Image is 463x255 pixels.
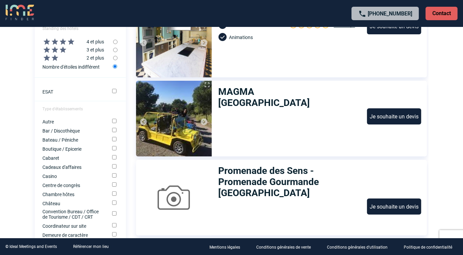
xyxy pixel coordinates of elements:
[43,119,103,124] label: Autre
[43,137,103,143] label: Bateau / Péniche
[334,23,355,28] span: Avis 4.5/5
[367,198,421,215] div: Je souhaite un devis
[251,244,322,250] a: Conditions générales de vente
[43,155,103,161] label: Cabaret
[327,245,388,250] p: Conditions générales d'utilisation
[426,7,458,20] p: Contact
[136,160,212,235] img: notfoundimage.jpg
[43,201,103,206] label: Château
[43,174,103,179] label: Casino
[43,128,103,134] label: Bar / Discothèque
[209,245,240,250] p: Mentions légales
[136,81,212,156] img: 1.jpg
[368,10,412,17] a: [PHONE_NUMBER]
[43,192,103,197] label: Chambre hôtes
[204,244,251,250] a: Mentions légales
[35,38,113,46] label: 4 et plus
[43,165,103,170] label: Cadeaux d'affaires
[229,23,257,28] span: Gastronomie
[43,146,103,152] label: Boutique / Epicerie
[229,35,253,40] span: Animations
[5,244,57,249] div: © Ideal Meetings and Events
[367,108,421,124] div: Je souhaite un devis
[35,54,113,62] label: 2 et plus
[256,245,311,250] p: Conditions générales de vente
[43,89,103,95] label: ESAT
[43,62,113,71] label: Nombre d'étoiles indifférent
[43,209,103,220] label: Convention Bureau / Office de Tourisme / CDT / CRT
[73,244,109,249] a: Référencer mon lieu
[322,244,398,250] a: Conditions générales d'utilisation
[404,245,452,250] p: Politique de confidentialité
[398,244,463,250] a: Politique de confidentialité
[219,86,347,108] h3: MAGMA [GEOGRAPHIC_DATA]
[43,232,103,238] label: Demeure de caractère
[43,107,83,111] span: Type d'établissements
[136,2,212,77] img: 1.jpg
[43,26,79,31] span: Standing des hôtels
[35,46,113,54] label: 3 et plus
[43,183,103,188] label: Centre de congrès
[358,10,366,18] img: call-24-px.png
[219,165,361,198] h3: Promenade des Sens - Promenade Gourmande [GEOGRAPHIC_DATA]
[219,33,227,41] img: check-circle-24-px-b.png
[43,223,103,229] label: Coordinateur sur site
